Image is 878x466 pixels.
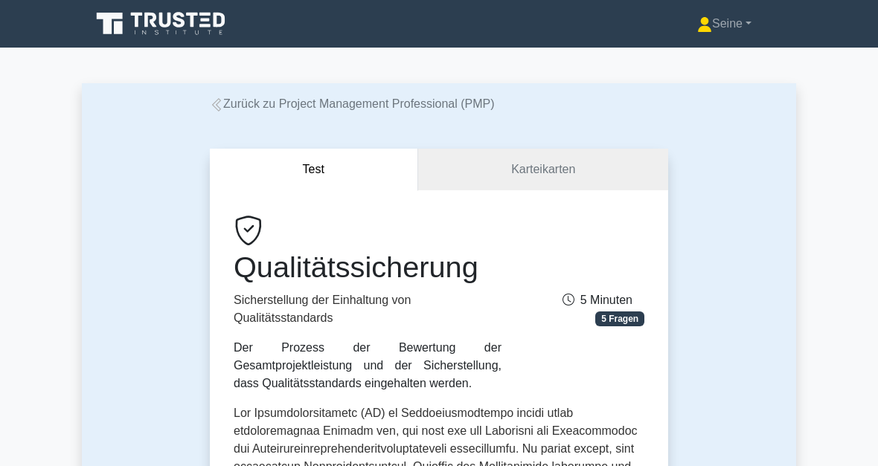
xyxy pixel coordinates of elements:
[210,149,418,191] button: Test
[234,291,502,327] p: Sicherstellung der Einhaltung von Qualitätsstandards
[234,250,478,283] font: Qualitätssicherung
[661,9,787,39] a: Seine
[595,311,644,326] span: 5 Fragen
[418,149,668,191] a: Karteikarten
[563,294,632,306] span: 5 Minuten
[712,17,743,30] font: Seine
[210,97,495,110] a: Zurück zu Project Management Professional (PMP)
[234,339,502,392] div: Der Prozess der Bewertung der Gesamtprojektleistung und der Sicherstellung, dass Qualitätsstandar...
